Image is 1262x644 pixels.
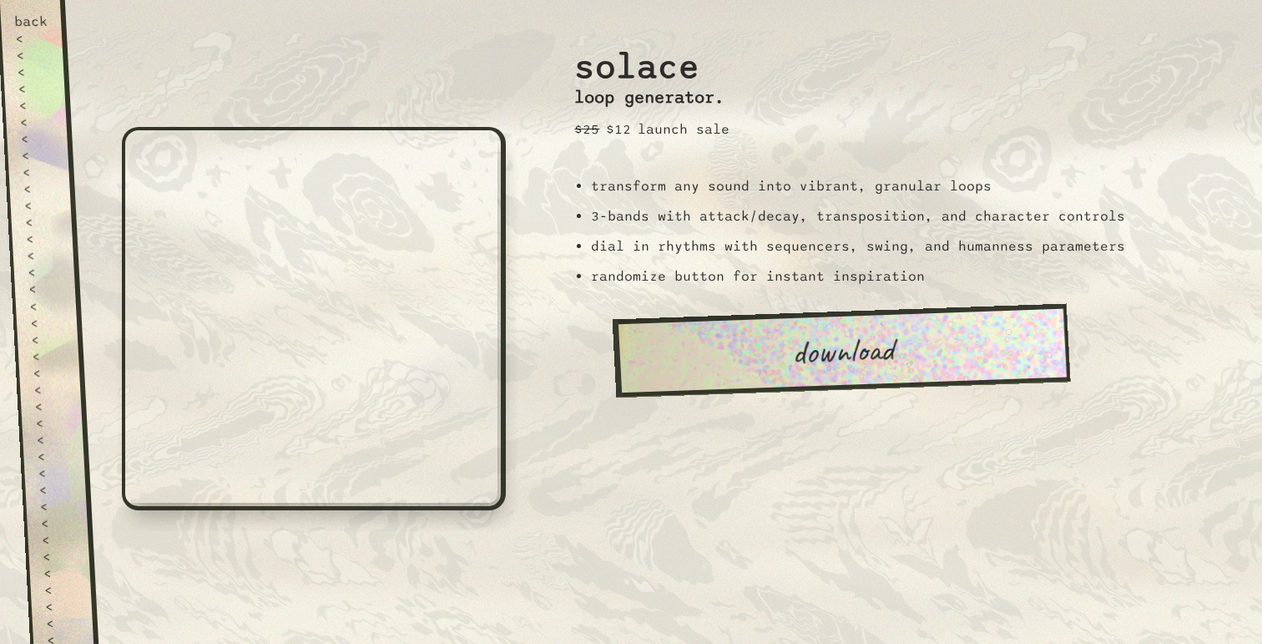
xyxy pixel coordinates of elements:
li: 3-bands with attack/decay, transposition, and character controls [591,208,1125,225]
div: < [22,164,56,180]
a: download [613,303,1071,397]
div: < [23,180,57,197]
div: < [18,80,52,97]
div: < [43,565,77,581]
div: < [32,347,66,364]
p: $12 [606,121,631,138]
div: < [35,414,69,431]
li: transform any sound into vibrant, granular loops [591,178,1125,195]
div: < [20,130,54,147]
li: dial in rhythms with sequencers, swing, and humanness parameters [591,238,1125,255]
div: < [31,331,65,347]
div: < [33,381,68,398]
p: $25 [574,121,599,138]
div: < [38,481,73,498]
div: < [15,30,49,47]
div: < [18,97,53,114]
div: < [44,598,78,615]
div: < [25,231,59,247]
div: < [19,114,53,130]
div: < [24,214,58,231]
div: < [38,464,72,481]
div: < [33,364,67,381]
p: launch sale [638,121,729,138]
iframe: solace [122,127,506,510]
div: < [26,247,60,264]
div: < [43,581,78,598]
div: < [30,314,64,331]
div: < [41,531,75,548]
div: back [14,13,48,30]
div: < [17,63,51,80]
h2: solace [574,33,729,89]
div: < [37,448,71,464]
li: randomize button for instant inspiration [591,268,1125,285]
div: < [40,515,74,531]
div: < [28,297,63,314]
div: < [39,498,73,515]
div: < [27,264,61,281]
h3: loop generator. [574,88,729,108]
div: < [45,615,79,631]
div: < [21,147,55,164]
div: < [36,431,70,448]
div: < [16,47,50,63]
div: < [23,197,58,214]
div: < [28,281,62,297]
div: < [34,398,68,414]
div: < [42,548,76,565]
